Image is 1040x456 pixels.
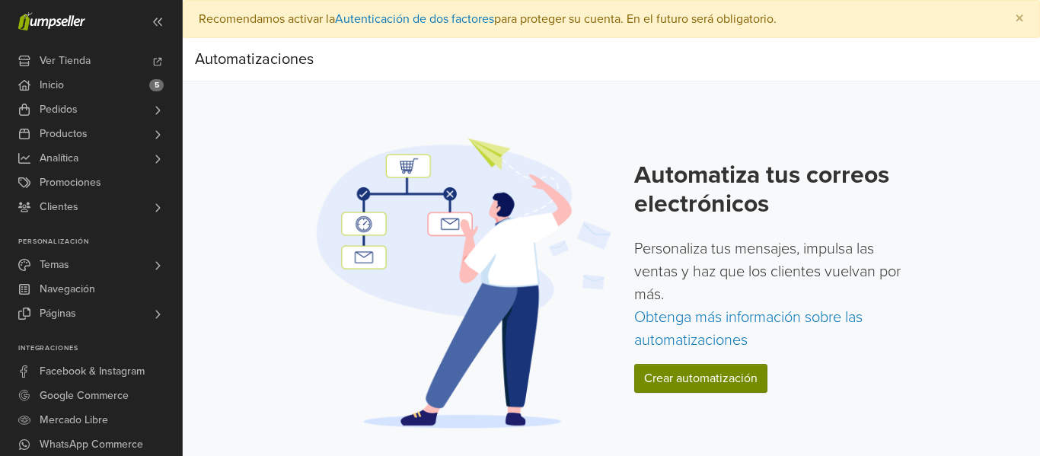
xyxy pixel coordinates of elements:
[40,253,69,277] span: Temas
[40,97,78,122] span: Pedidos
[1015,8,1024,30] span: ×
[40,73,64,97] span: Inicio
[311,136,616,429] img: Automation
[40,277,95,301] span: Navegación
[40,195,78,219] span: Clientes
[40,146,78,171] span: Analítica
[634,238,912,352] p: Personaliza tus mensajes, impulsa las ventas y haz que los clientes vuelvan por más.
[40,49,91,73] span: Ver Tienda
[335,11,494,27] a: Autenticación de dos factores
[149,79,164,91] span: 5
[40,359,145,384] span: Facebook & Instagram
[634,308,863,349] a: Obtenga más información sobre las automatizaciones
[40,384,129,408] span: Google Commerce
[40,408,108,432] span: Mercado Libre
[1000,1,1039,37] button: Close
[634,161,912,219] h2: Automatiza tus correos electrónicos
[18,238,182,247] p: Personalización
[195,44,314,75] div: Automatizaciones
[40,171,101,195] span: Promociones
[18,344,182,353] p: Integraciones
[634,364,767,393] a: Crear automatización
[40,122,88,146] span: Productos
[40,301,76,326] span: Páginas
